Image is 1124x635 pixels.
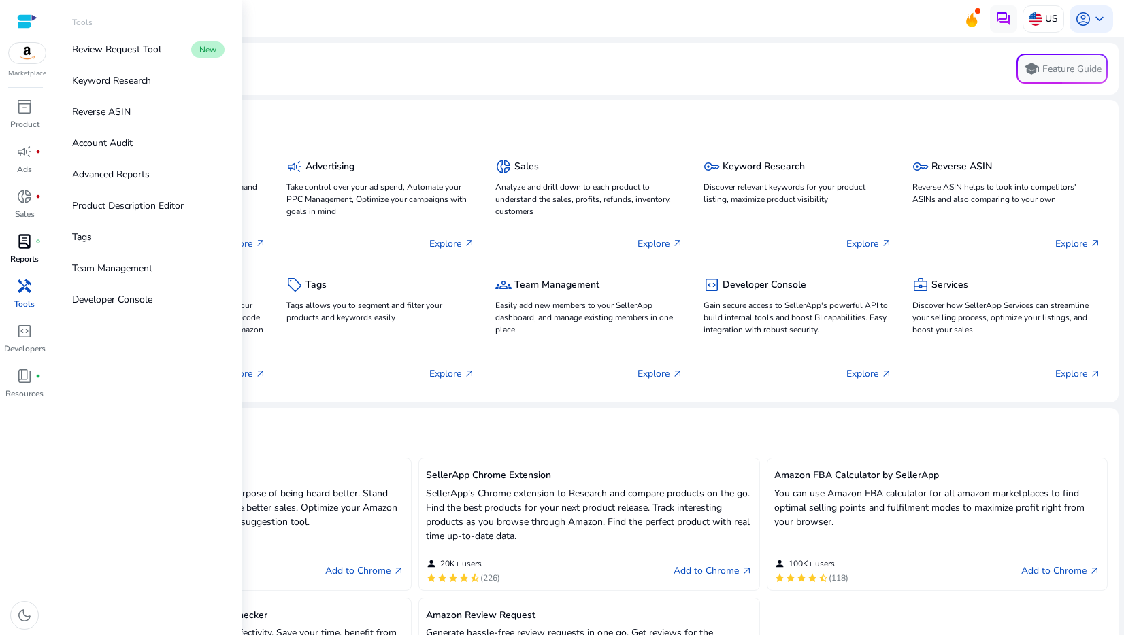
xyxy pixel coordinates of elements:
h5: Sales [514,161,539,173]
p: Explore [1055,366,1101,381]
mat-icon: star [796,572,807,583]
span: arrow_outward [464,368,475,379]
span: dark_mode [16,607,33,623]
p: Product [10,118,39,131]
mat-icon: star [807,572,818,583]
span: fiber_manual_record [35,373,41,379]
p: Easily add new members to your SellerApp dashboard, and manage existing members in one place [495,299,684,336]
p: Explore [429,366,475,381]
span: (118) [829,572,848,583]
h5: Amazon FBA Calculator by SellerApp [774,470,1100,481]
span: arrow_outward [464,238,475,249]
p: Developers [4,343,46,355]
span: inventory_2 [16,99,33,115]
span: (226) [480,572,500,583]
p: Tools [14,298,35,310]
span: fiber_manual_record [35,194,41,199]
p: Reports [10,253,39,265]
span: keyboard_arrow_down [1091,11,1108,27]
span: code_blocks [16,323,33,339]
a: Add to Chromearrow_outward [325,563,404,579]
p: Developer Console [72,292,152,307]
p: Team Management [72,261,152,275]
p: Explore [429,237,475,251]
p: Review Request Tool [72,42,161,56]
span: arrow_outward [742,566,753,577]
span: arrow_outward [255,368,266,379]
p: Explore [846,366,892,381]
button: schoolFeature Guide [1016,54,1108,84]
span: book_4 [16,368,33,384]
span: fiber_manual_record [35,239,41,244]
h5: Advertising [305,161,354,173]
p: Account Audit [72,136,133,150]
p: Discover how SellerApp Services can streamline your selling process, optimize your listings, and ... [912,299,1101,336]
span: arrow_outward [393,566,404,577]
p: Feature Guide [1042,63,1102,76]
mat-icon: star [437,572,448,583]
p: Reverse ASIN [72,105,131,119]
p: Reverse ASIN helps to look into competitors' ASINs and also comparing to your own [912,181,1101,205]
span: arrow_outward [672,238,683,249]
span: campaign [286,158,303,175]
p: Explore [846,237,892,251]
p: US [1045,7,1058,31]
span: donut_small [16,188,33,205]
a: Add to Chromearrow_outward [674,563,753,579]
span: sell [286,277,303,293]
h5: Keyword Research [723,161,805,173]
p: Explore [1055,237,1101,251]
h5: Developer Console [723,279,806,291]
mat-icon: star [774,572,785,583]
span: key [912,158,929,175]
mat-icon: star [448,572,459,583]
mat-icon: star [785,572,796,583]
span: lab_profile [16,233,33,250]
span: New [191,41,225,58]
span: arrow_outward [1090,368,1101,379]
h5: Team Management [514,279,599,291]
p: Product Description Editor [72,199,184,213]
p: Ads [17,163,32,175]
p: Take control over your ad spend, Automate your PPC Management, Optimize your campaigns with goals... [286,181,475,218]
p: Discover relevant keywords for your product listing, maximize product visibility [704,181,892,205]
span: school [1023,61,1040,77]
span: groups [495,277,512,293]
p: Gain secure access to SellerApp's powerful API to build internal tools and boost BI capabilities.... [704,299,892,336]
span: fiber_manual_record [35,149,41,154]
p: Tools [72,16,93,29]
p: Explore [220,237,266,251]
img: amazon.svg [9,43,46,63]
mat-icon: star_half [469,572,480,583]
span: arrow_outward [1090,238,1101,249]
span: 100K+ users [789,558,835,569]
img: us.svg [1029,12,1042,26]
span: 20K+ users [440,558,482,569]
h5: Tags [305,279,327,291]
span: arrow_outward [672,368,683,379]
span: handyman [16,278,33,294]
p: Sales [15,208,35,220]
p: Resources [5,388,44,400]
span: campaign [16,143,33,160]
mat-icon: star_half [818,572,829,583]
mat-icon: star [459,572,469,583]
mat-icon: person [774,558,785,569]
p: SellerApp's Chrome extension to Research and compare products on the go. Find the best products f... [426,486,752,543]
span: arrow_outward [881,238,892,249]
span: account_circle [1075,11,1091,27]
h5: Reverse ASIN [931,161,992,173]
p: Tags [72,230,92,244]
p: Marketplace [8,69,46,79]
h5: Services [931,279,968,291]
span: arrow_outward [255,238,266,249]
p: Explore [638,366,683,381]
p: Tags allows you to segment and filter your products and keywords easily [286,299,475,324]
span: code_blocks [704,277,720,293]
h5: Amazon Review Request [426,610,752,621]
span: arrow_outward [881,368,892,379]
h5: SellerApp Chrome Extension [426,470,752,481]
p: Advanced Reports [72,167,150,182]
mat-icon: person [426,558,437,569]
span: business_center [912,277,929,293]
